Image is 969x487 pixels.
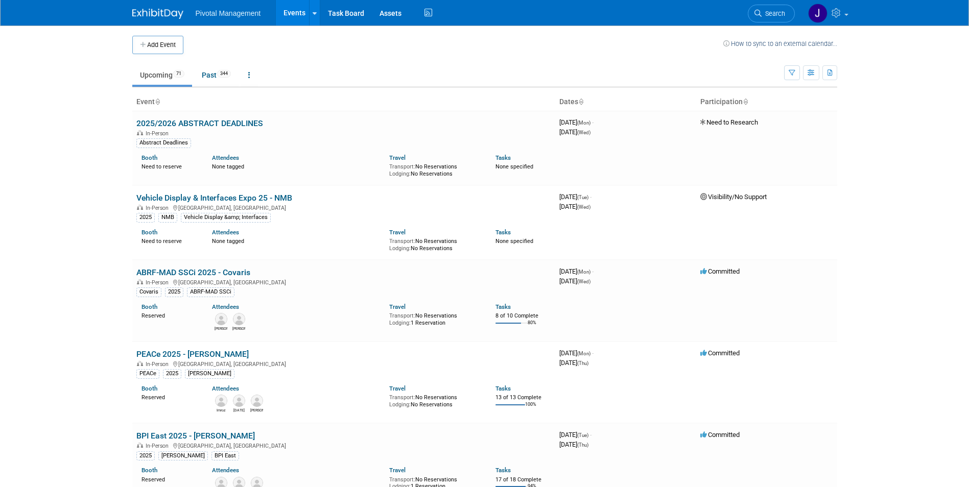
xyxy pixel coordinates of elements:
img: ExhibitDay [132,9,183,19]
a: How to sync to an external calendar... [723,40,837,47]
a: Tasks [495,154,511,161]
span: (Mon) [577,269,590,275]
a: Booth [141,303,157,310]
span: (Wed) [577,279,590,284]
div: Need to reserve [141,161,197,171]
span: None specified [495,163,533,170]
div: 2025 [165,287,183,297]
div: Vehicle Display &amp; Interfaces [181,213,271,222]
span: In-Person [146,279,172,286]
div: Imroz Ghangas [215,407,227,413]
div: Abstract Deadlines [136,138,191,148]
span: [DATE] [559,267,594,275]
span: (Mon) [577,120,590,126]
span: [DATE] [559,128,590,136]
a: Upcoming71 [132,65,192,85]
a: Tasks [495,229,511,236]
div: Need to reserve [141,236,197,245]
a: Booth [141,229,157,236]
a: Sort by Participation Type [743,98,748,106]
span: Lodging: [389,320,411,326]
span: (Thu) [577,360,588,366]
span: Committed [700,267,740,275]
span: In-Person [146,361,172,368]
div: [GEOGRAPHIC_DATA], [GEOGRAPHIC_DATA] [136,441,551,449]
a: Past344 [194,65,239,85]
th: Participation [696,93,837,111]
div: Reserved [141,392,197,401]
div: 2025 [163,369,181,378]
a: Booth [141,154,157,161]
span: Committed [700,349,740,357]
th: Event [132,93,555,111]
div: Melissa Gabello [215,325,227,331]
span: Transport: [389,476,415,483]
button: Add Event [132,36,183,54]
div: Raja Srinivas [232,407,245,413]
span: Visibility/No Support [700,193,767,201]
span: Lodging: [389,171,411,177]
div: [GEOGRAPHIC_DATA], [GEOGRAPHIC_DATA] [136,203,551,211]
span: (Mon) [577,351,590,356]
a: Vehicle Display & Interfaces Expo 25 - NMB [136,193,292,203]
span: Pivotal Management [196,9,261,17]
span: Lodging: [389,401,411,408]
div: 2025 [136,451,155,460]
div: No Reservations No Reservations [389,236,480,252]
span: [DATE] [559,118,594,126]
div: Reserved [141,474,197,483]
td: 100% [525,402,536,416]
div: NMB [158,213,177,222]
span: - [590,193,592,201]
div: [PERSON_NAME] [158,451,208,460]
span: [DATE] [559,203,590,210]
div: None tagged [212,161,382,171]
div: No Reservations 1 Reservation [389,310,480,326]
div: 2025 [136,213,155,222]
span: - [590,431,592,439]
span: (Wed) [577,204,590,210]
img: Imroz Ghangas [215,395,227,407]
a: PEACe 2025 - [PERSON_NAME] [136,349,249,359]
span: [DATE] [559,431,592,439]
span: (Thu) [577,442,588,448]
a: Tasks [495,467,511,474]
span: Transport: [389,312,415,319]
th: Dates [555,93,696,111]
a: Attendees [212,385,239,392]
a: Search [748,5,795,22]
a: 2025/2026 ABSTRACT DEADLINES [136,118,263,128]
img: In-Person Event [137,130,143,135]
span: [DATE] [559,193,592,201]
span: [DATE] [559,277,590,285]
a: Travel [389,229,406,236]
div: ABRF-MAD SSCi [187,287,234,297]
span: - [592,267,594,275]
span: In-Person [146,130,172,137]
img: Melissa Gabello [215,313,227,325]
span: (Tue) [577,432,588,438]
div: None tagged [212,236,382,245]
a: Tasks [495,303,511,310]
span: Transport: [389,394,415,401]
img: In-Person Event [137,279,143,284]
a: Travel [389,385,406,392]
span: Transport: [389,163,415,170]
span: - [592,118,594,126]
span: Lodging: [389,245,411,252]
a: Travel [389,154,406,161]
img: Sujash Chatterjee [233,313,245,325]
div: Covaris [136,287,161,297]
span: 344 [217,70,231,78]
div: 13 of 13 Complete [495,394,551,401]
span: Committed [700,431,740,439]
span: [DATE] [559,349,594,357]
div: No Reservations No Reservations [389,392,480,408]
a: Tasks [495,385,511,392]
img: Jessica Gatton [808,4,828,23]
span: In-Person [146,205,172,211]
a: Attendees [212,303,239,310]
a: Attendees [212,229,239,236]
img: In-Person Event [137,443,143,448]
a: Booth [141,467,157,474]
